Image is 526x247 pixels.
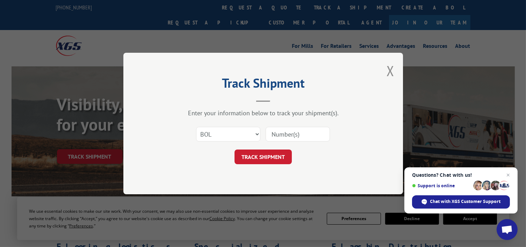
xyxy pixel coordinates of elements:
[158,109,368,117] div: Enter your information below to track your shipment(s).
[412,183,471,188] span: Support is online
[497,219,518,240] div: Open chat
[266,127,330,141] input: Number(s)
[158,78,368,92] h2: Track Shipment
[504,171,512,179] span: Close chat
[387,61,394,80] button: Close modal
[412,195,510,209] div: Chat with XGS Customer Support
[430,198,501,205] span: Chat with XGS Customer Support
[235,150,292,164] button: TRACK SHIPMENT
[412,172,510,178] span: Questions? Chat with us!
